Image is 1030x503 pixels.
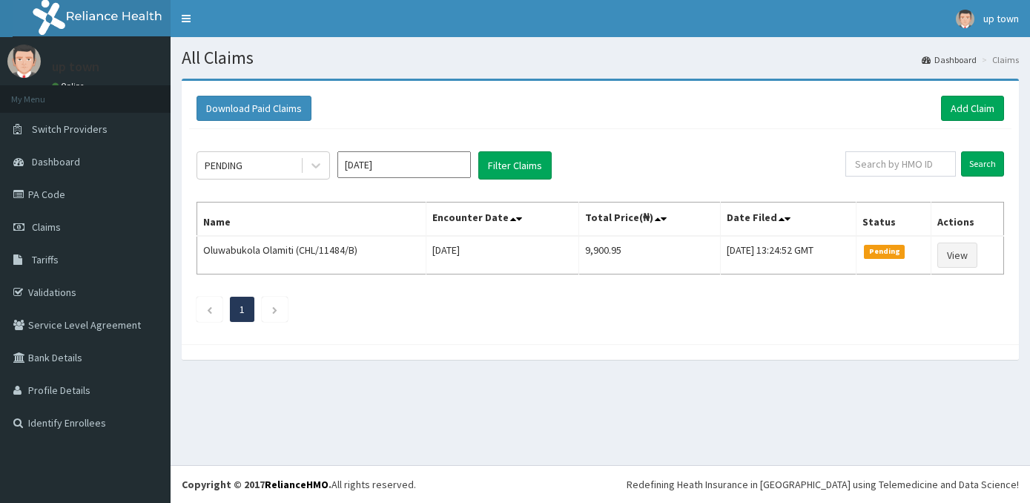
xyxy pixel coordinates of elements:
a: Previous page [206,303,213,316]
a: Page 1 is your current page [240,303,245,316]
h1: All Claims [182,48,1019,68]
img: User Image [956,10,974,28]
th: Date Filed [720,203,856,237]
th: Total Price(₦) [578,203,720,237]
span: Pending [864,245,905,258]
span: up town [983,12,1019,25]
span: Claims [32,220,61,234]
th: Name [197,203,426,237]
a: View [937,243,977,268]
th: Status [856,203,931,237]
th: Encounter Date [426,203,578,237]
footer: All rights reserved. [171,465,1030,503]
input: Select Month and Year [337,151,471,178]
button: Filter Claims [478,151,552,180]
img: User Image [7,45,41,78]
button: Download Paid Claims [197,96,311,121]
a: Add Claim [941,96,1004,121]
th: Actions [931,203,1004,237]
td: 9,900.95 [578,236,720,274]
li: Claims [978,53,1019,66]
div: Redefining Heath Insurance in [GEOGRAPHIC_DATA] using Telemedicine and Data Science! [627,477,1019,492]
strong: Copyright © 2017 . [182,478,331,491]
td: [DATE] [426,236,578,274]
a: RelianceHMO [265,478,329,491]
div: PENDING [205,158,242,173]
a: Online [52,81,88,91]
a: Next page [271,303,278,316]
td: Oluwabukola Olamiti (CHL/11484/B) [197,236,426,274]
span: Tariffs [32,253,59,266]
input: Search by HMO ID [845,151,956,177]
a: Dashboard [922,53,977,66]
td: [DATE] 13:24:52 GMT [720,236,856,274]
p: up town [52,60,99,73]
span: Dashboard [32,155,80,168]
span: Switch Providers [32,122,108,136]
input: Search [961,151,1004,177]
